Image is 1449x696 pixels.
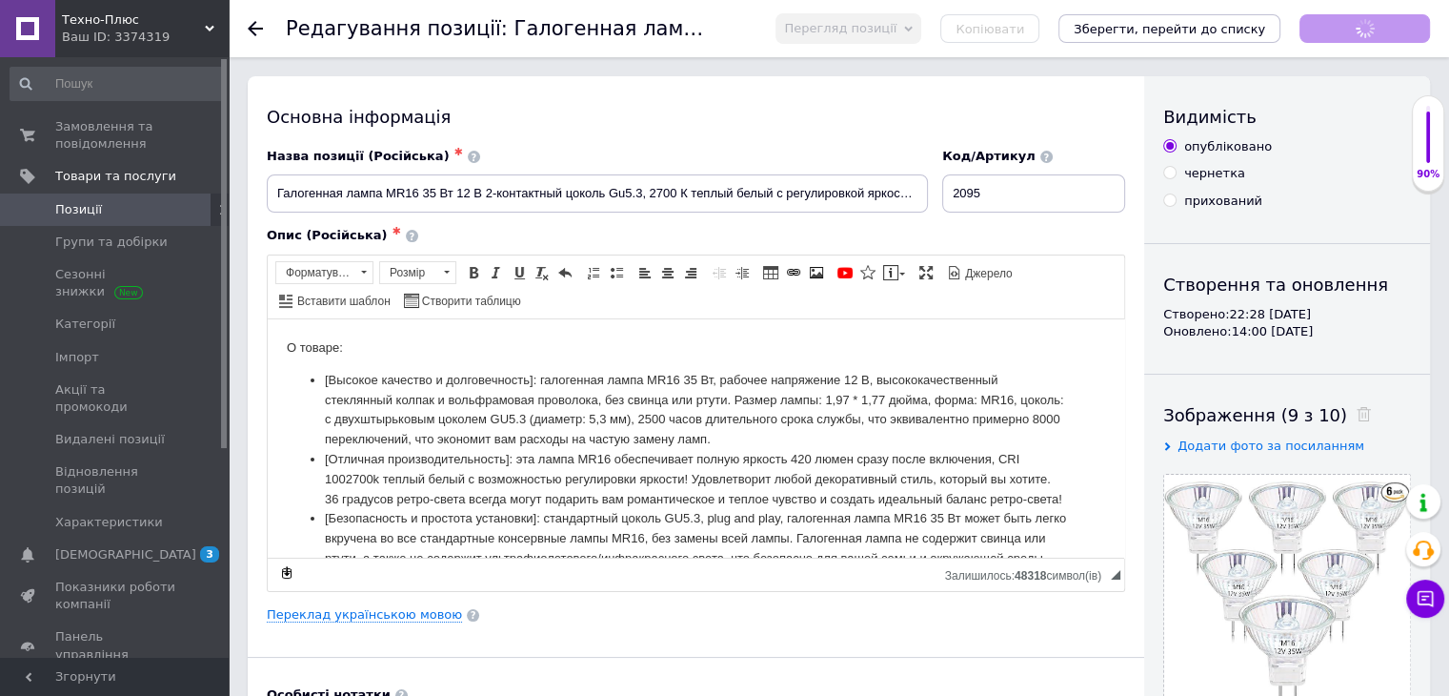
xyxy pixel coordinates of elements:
span: Техно-Плюс [62,11,205,29]
span: [DEMOGRAPHIC_DATA] [55,546,196,563]
div: Створено: 22:28 [DATE] [1163,306,1411,323]
a: Зменшити відступ [709,262,730,283]
span: Назва позиції (Російська) [267,149,450,163]
span: Форматування [276,262,354,283]
input: Наприклад, H&M жіноча сукня зелена 38 розмір вечірня максі з блискітками [267,174,928,213]
a: Створити таблицю [401,290,524,311]
span: Імпорт [55,349,99,366]
span: Опис (Російська) [267,228,388,242]
span: Код/Артикул [942,149,1036,163]
a: Зображення [806,262,827,283]
div: 90% Якість заповнення [1412,95,1444,192]
a: По правому краю [680,262,701,283]
a: Вставити повідомлення [880,262,908,283]
font: [Отличная производительность]: эта лампа MR16 обеспечивает полную яркость 420 люмен сразу после в... [57,133,795,187]
a: Джерело [944,262,1016,283]
a: Жирний (Ctrl+B) [463,262,484,283]
div: Оновлено: 14:00 [DATE] [1163,323,1411,340]
span: Перегляд позиції [784,21,896,35]
a: По лівому краю [634,262,655,283]
a: Вставити/видалити маркований список [606,262,627,283]
a: Курсив (Ctrl+I) [486,262,507,283]
i: Зберегти, перейти до списку [1074,22,1265,36]
span: Розмір [380,262,437,283]
span: Сезонні знижки [55,266,176,300]
a: Максимізувати [916,262,936,283]
a: Підкреслений (Ctrl+U) [509,262,530,283]
p: О товаре: [19,19,837,39]
div: Кiлькiсть символiв [945,564,1111,583]
div: Видимість [1163,105,1411,129]
div: Ваш ID: 3374319 [62,29,229,46]
span: Створити таблицю [419,294,521,310]
a: Форматування [275,261,373,284]
a: Вставити іконку [857,262,878,283]
a: Повернути (Ctrl+Z) [554,262,575,283]
span: Видалені позиції [55,431,165,448]
a: Вставити/Редагувати посилання (Ctrl+L) [783,262,804,283]
div: Основна інформація [267,105,1125,129]
a: Переклад українською мовою [267,607,462,623]
span: Товари та послуги [55,168,176,185]
a: Збільшити відступ [732,262,753,283]
div: Створення та оновлення [1163,273,1411,297]
a: Зробити резервну копію зараз [276,563,297,583]
span: ✱ [392,225,401,237]
span: Характеристики [55,514,163,531]
div: прихований [1184,193,1262,210]
span: Замовлення та повідомлення [55,118,176,153]
button: Чат з покупцем [1406,580,1444,618]
span: Акції та промокоди [55,381,176,416]
span: Категорії [55,316,115,333]
span: Потягніть для зміни розмірів [1111,570,1120,580]
span: Панель управління [55,628,176,663]
body: Редактор, DFC52882-36AC-4B37-A64D-F97B4EA1152C [19,19,837,349]
span: Групи та добірки [55,234,168,251]
font: [Безопасность и простота установки]: стандартный цоколь GU5.3, plug and play, галогенная лампа MR... [57,192,798,246]
font: [Высокое качество и долговечность]: галогенная лампа MR16 35 Вт, рабочее напряжение 12 В, высокок... [57,53,796,127]
iframe: Редактор, DFC52882-36AC-4B37-A64D-F97B4EA1152C [268,319,1124,558]
span: Додати фото за посиланням [1177,439,1364,453]
input: Пошук [10,67,225,101]
a: Вставити/видалити нумерований список [583,262,604,283]
span: Позиції [55,201,102,218]
a: Видалити форматування [532,262,553,283]
div: чернетка [1184,165,1245,182]
span: Показники роботи компанії [55,579,176,613]
a: По центру [657,262,678,283]
div: Повернутися назад [248,21,263,36]
span: ✱ [454,146,463,158]
button: Зберегти, перейти до списку [1058,14,1280,43]
div: Зображення (9 з 10) [1163,403,1411,427]
span: Вставити шаблон [294,294,391,310]
span: 48318 [1015,569,1046,583]
span: 3 [200,546,219,563]
div: опубліковано [1184,138,1272,155]
a: Вставити шаблон [276,290,393,311]
a: Розмір [379,261,456,284]
div: 90% [1413,168,1443,181]
span: Джерело [962,266,1013,282]
a: Таблиця [760,262,781,283]
a: Додати відео з YouTube [835,262,855,283]
span: Відновлення позицій [55,463,176,498]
